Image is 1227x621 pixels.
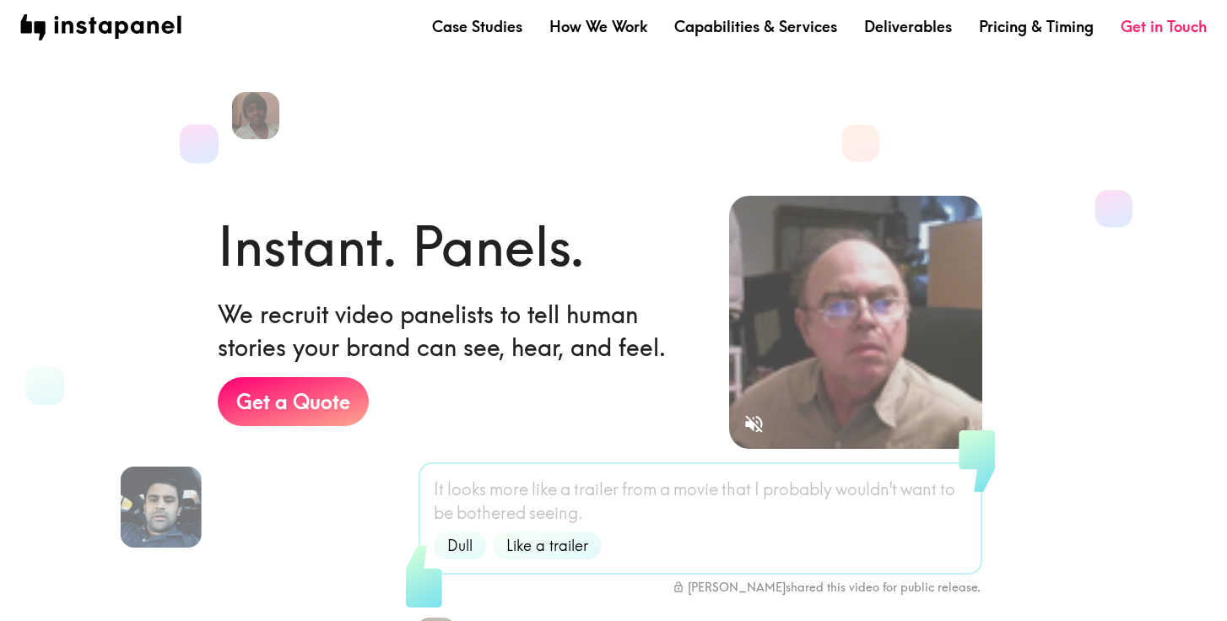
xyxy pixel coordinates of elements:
[736,406,772,442] button: Sound is off
[218,208,585,284] h1: Instant. Panels.
[622,478,657,501] span: from
[447,478,486,501] span: looks
[232,92,279,139] img: Venita
[457,501,526,525] span: bothered
[673,580,981,595] div: [PERSON_NAME] shared this video for public release.
[864,16,952,37] a: Deliverables
[549,16,647,37] a: How We Work
[900,478,937,501] span: want
[437,535,483,556] span: Dull
[979,16,1094,37] a: Pricing & Timing
[20,14,181,40] img: instapanel
[754,478,759,501] span: I
[121,467,202,548] img: Ronak
[940,478,955,501] span: to
[432,16,522,37] a: Case Studies
[835,478,897,501] span: wouldn't
[434,501,453,525] span: be
[218,377,369,426] a: Get a Quote
[560,478,570,501] span: a
[496,535,598,556] span: Like a trailer
[722,478,751,501] span: that
[434,478,444,501] span: It
[674,16,837,37] a: Capabilities & Services
[529,501,583,525] span: seeing.
[532,478,557,501] span: like
[660,478,670,501] span: a
[763,478,832,501] span: probably
[574,478,619,501] span: trailer
[673,478,718,501] span: movie
[218,298,702,364] h6: We recruit video panelists to tell human stories your brand can see, hear, and feel.
[489,478,528,501] span: more
[1121,16,1207,37] a: Get in Touch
